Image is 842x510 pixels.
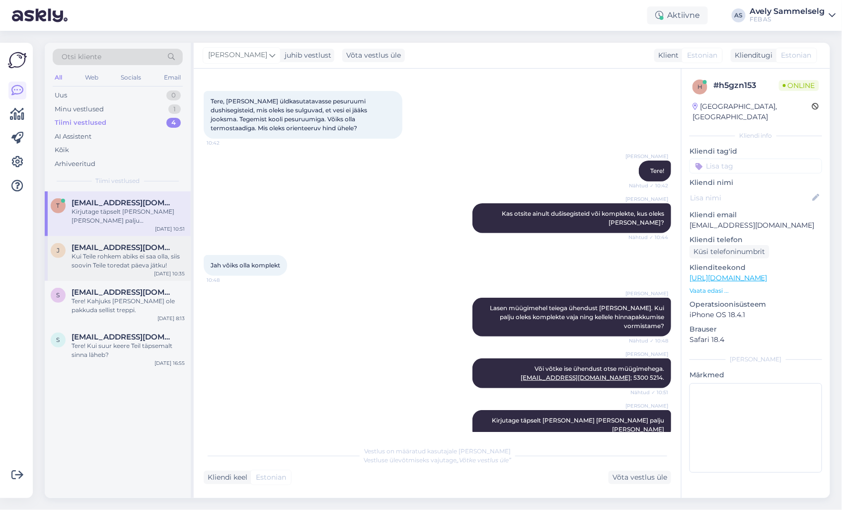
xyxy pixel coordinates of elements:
div: Uus [55,90,67,100]
span: [PERSON_NAME] [208,50,267,61]
i: „Võtke vestlus üle” [457,456,511,464]
div: 0 [166,90,181,100]
div: Aktiivne [647,6,708,24]
p: Operatsioonisüsteem [689,299,822,310]
div: [DATE] 8:13 [157,315,185,322]
span: Nähtud ✓ 10:42 [629,182,668,189]
div: Küsi telefoninumbrit [689,245,769,258]
p: Kliendi email [689,210,822,220]
div: [DATE] 10:51 [155,225,185,233]
span: [PERSON_NAME] [625,195,668,203]
div: [DATE] 16:55 [154,359,185,367]
p: iPhone OS 18.4.1 [689,310,822,320]
div: Tere! Kui suur keere Teil täpsemalt sinna läheb? [72,341,185,359]
span: saade@saade.ee [72,288,175,297]
span: Nähtud ✓ 10:48 [629,337,668,344]
div: Kui Teile rohkem abiks ei saa olla, siis soovin Teile toredat päeva jätku! [72,252,185,270]
p: Kliendi tag'id [689,146,822,157]
div: Tiimi vestlused [55,118,106,128]
span: Nähtud ✓ 10:51 [630,389,668,396]
p: [EMAIL_ADDRESS][DOMAIN_NAME] [689,220,822,231]
input: Lisa nimi [690,192,811,203]
div: Socials [119,71,143,84]
div: [DATE] 10:35 [154,270,185,277]
div: Tere! Kahjuks [PERSON_NAME] ole pakkuda sellist treppi. [72,297,185,315]
div: [PERSON_NAME] [689,355,822,364]
span: j [57,247,60,254]
div: Avely Sammelselg [750,7,825,15]
a: Avely SammelselgFEB AS [750,7,836,23]
span: Tiimi vestlused [96,176,140,185]
div: AI Assistent [55,132,91,142]
p: Kliendi telefon [689,235,822,245]
div: 4 [166,118,181,128]
span: Või võtke ise ühendust otse müügimehega. ; 5300 5214. [521,365,664,381]
div: Web [83,71,100,84]
p: Safari 18.4 [689,335,822,345]
span: Tanel.kund@mail.ee [72,198,175,207]
span: h [697,83,702,90]
span: Saade@saade.ee [72,333,175,341]
div: Arhiveeritud [55,159,95,169]
span: Estonian [256,472,286,483]
div: [GEOGRAPHIC_DATA], [GEOGRAPHIC_DATA] [692,101,812,122]
span: [PERSON_NAME] [625,402,668,410]
p: Vaata edasi ... [689,286,822,295]
span: Kirjutage täpselt [PERSON_NAME] [PERSON_NAME] palju [PERSON_NAME] [492,417,666,433]
span: Vestlus on määratud kasutajale [PERSON_NAME] [364,447,511,455]
div: Klienditugi [731,50,773,61]
div: Email [162,71,183,84]
div: Klient [654,50,679,61]
input: Lisa tag [689,159,822,173]
span: Tere, [PERSON_NAME] üldkasutatavasse pesuruumi dushisegisteid, mis oleks ise sulguvad, et vesi ei... [211,97,369,132]
span: 10:42 [207,139,244,147]
span: Online [779,80,819,91]
span: T [57,202,60,209]
div: AS [732,8,746,22]
span: [PERSON_NAME] [625,350,668,358]
span: janne.orasi@gmail.com [72,243,175,252]
p: Brauser [689,324,822,335]
span: [PERSON_NAME] [625,290,668,297]
span: Otsi kliente [62,52,101,62]
div: Kliendi keel [204,472,247,483]
p: Klienditeekond [689,262,822,273]
span: Estonian [781,50,812,61]
a: [URL][DOMAIN_NAME] [689,273,767,282]
div: All [53,71,64,84]
span: 10:48 [207,276,244,284]
img: Askly Logo [8,51,27,70]
a: [EMAIL_ADDRESS][DOMAIN_NAME] [521,374,630,381]
div: Võta vestlus üle [609,471,671,484]
div: FEB AS [750,15,825,23]
span: s [57,291,60,299]
div: Võta vestlus üle [342,49,405,62]
p: Märkmed [689,370,822,380]
span: Kas otsite ainult dušisegisteid või komplekte, kus oleks [PERSON_NAME]? [502,210,666,226]
span: Jah võiks olla komplekt [211,261,280,269]
div: Kliendi info [689,131,822,140]
span: Estonian [687,50,717,61]
div: # h5gzn153 [713,80,779,91]
span: Vestluse ülevõtmiseks vajutage [364,456,511,464]
div: Kõik [55,145,69,155]
div: Minu vestlused [55,104,104,114]
span: Lasen müügimehel teiega ühendust [PERSON_NAME]. Kui palju oleks komplekte vaja ning kellele hinna... [490,304,666,330]
div: juhib vestlust [281,50,331,61]
div: 1 [168,104,181,114]
span: Nähtud ✓ 10:44 [628,234,668,241]
span: [PERSON_NAME] [625,153,668,160]
span: Tere! [650,167,664,174]
span: S [57,336,60,343]
div: Kirjutage täpselt [PERSON_NAME] [PERSON_NAME] palju [PERSON_NAME] [72,207,185,225]
p: Kliendi nimi [689,177,822,188]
